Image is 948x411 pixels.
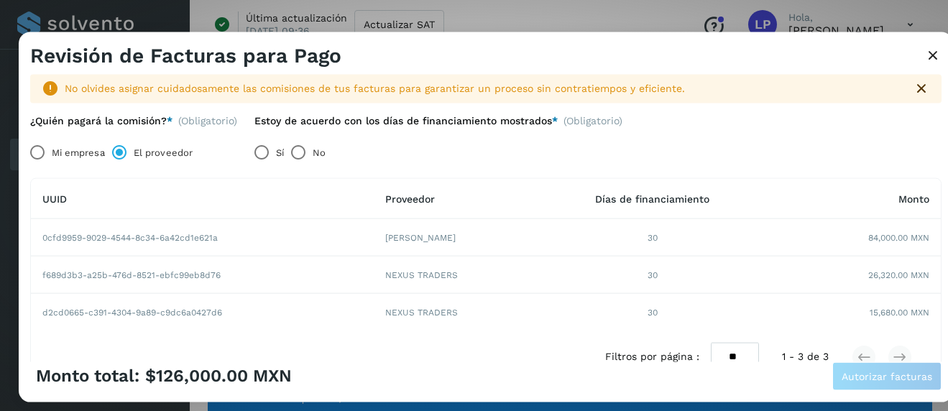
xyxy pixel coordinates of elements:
[31,257,374,294] td: f689d3b3-a25b-476d-8521-ebfc99eb8d76
[536,257,769,294] td: 30
[65,81,901,96] div: No olvides asignar cuidadosamente las comisiones de tus facturas para garantizar un proceso sin c...
[832,361,942,390] button: Autorizar facturas
[254,114,558,126] label: Estoy de acuerdo con los días de financiamiento mostrados
[605,349,699,364] span: Filtros por página :
[374,257,535,294] td: NEXUS TRADERS
[563,114,622,132] span: (Obligatorio)
[313,138,326,167] label: No
[31,219,374,257] td: 0cfd9959-9029-4544-8c34-6a42cd1e621a
[134,138,193,167] label: El proveedor
[536,219,769,257] td: 30
[145,366,292,387] span: $126,000.00 MXN
[870,306,929,319] span: 15,680.00 MXN
[868,231,929,244] span: 84,000.00 MXN
[36,366,139,387] span: Monto total:
[31,294,374,331] td: d2cd0665-c391-4304-9a89-c9dc6a0427d6
[52,138,105,167] label: Mi empresa
[842,371,932,381] span: Autorizar facturas
[782,349,829,364] span: 1 - 3 de 3
[178,114,237,126] span: (Obligatorio)
[374,219,535,257] td: [PERSON_NAME]
[276,138,284,167] label: Sí
[868,268,929,281] span: 26,320.00 MXN
[595,193,709,204] span: Días de financiamiento
[898,193,929,204] span: Monto
[42,193,67,204] span: UUID
[536,294,769,331] td: 30
[374,294,535,331] td: NEXUS TRADERS
[30,44,341,68] h3: Revisión de Facturas para Pago
[30,114,172,126] label: ¿Quién pagará la comisión?
[385,193,435,204] span: Proveedor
